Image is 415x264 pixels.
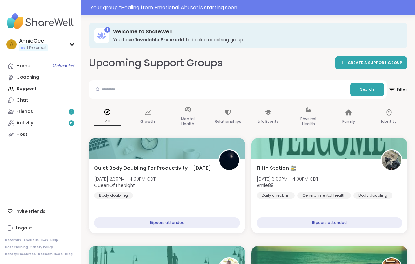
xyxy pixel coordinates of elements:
b: Amie89 [257,182,274,188]
a: About Us [23,238,39,242]
p: Growth [140,118,155,125]
p: Relationships [215,118,241,125]
a: CREATE A SUPPORT GROUP [335,56,407,69]
div: Body doubling [353,192,392,199]
h3: Welcome to ShareWell [113,28,398,35]
div: 15 peers attended [257,217,403,228]
span: Quiet Body Doubling For Productivity - [DATE] [94,164,211,172]
a: Chat [5,95,76,106]
a: Referrals [5,238,21,242]
div: Invite Friends [5,206,76,217]
div: AnnieGee [19,37,48,44]
a: Help [50,238,58,242]
a: Host Training [5,245,28,249]
span: CREATE A SUPPORT GROUP [348,60,402,66]
b: 1 available Pro credit [135,36,184,43]
span: Filter [388,82,407,97]
h3: You have to book a coaching group. [113,36,398,43]
div: Coaching [17,74,39,81]
div: Friends [17,109,33,115]
span: 1 Scheduled [53,63,74,69]
span: [DATE] 2:30PM - 4:00PM CDT [94,176,156,182]
span: [DATE] 3:00PM - 4:00PM CDT [257,176,318,182]
span: A [10,40,13,49]
a: Coaching [5,72,76,83]
div: Body doubling [94,192,133,199]
button: Search [350,83,384,96]
div: Chat [17,97,28,103]
span: Search [360,87,374,92]
div: 1 [104,27,110,33]
a: FAQ [41,238,48,242]
a: Activity6 [5,117,76,129]
div: Daily check-in [257,192,295,199]
p: Mental Health [174,115,201,128]
div: Home [17,63,30,69]
div: Host [17,131,27,138]
span: 6 [70,121,73,126]
iframe: Spotlight [70,75,75,80]
b: QueenOfTheNight [94,182,135,188]
a: Safety Resources [5,252,36,256]
a: Logout [5,222,76,234]
div: Logout [16,225,32,231]
span: 2 [70,109,73,115]
button: Filter [388,80,407,99]
p: Identity [381,118,397,125]
div: 15 peers attended [94,217,240,228]
a: Safety Policy [30,245,53,249]
img: QueenOfTheNight [219,150,239,170]
a: Home1Scheduled [5,60,76,72]
img: Amie89 [382,150,401,170]
p: Life Events [258,118,279,125]
span: 1 Pro credit [27,45,47,50]
div: General mental health [297,192,351,199]
p: All [94,117,121,126]
a: Friends2 [5,106,76,117]
a: Blog [65,252,73,256]
span: Fill in Station 🚉 [257,164,297,172]
a: Host [5,129,76,140]
p: Physical Health [295,115,322,128]
img: ShareWell Nav Logo [5,10,76,32]
div: Activity [17,120,33,126]
p: Family [342,118,355,125]
div: Your group “ Healing from Emotional Abuse ” is starting soon! [90,4,411,11]
a: Redeem Code [38,252,63,256]
h2: Upcoming Support Groups [89,56,223,70]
